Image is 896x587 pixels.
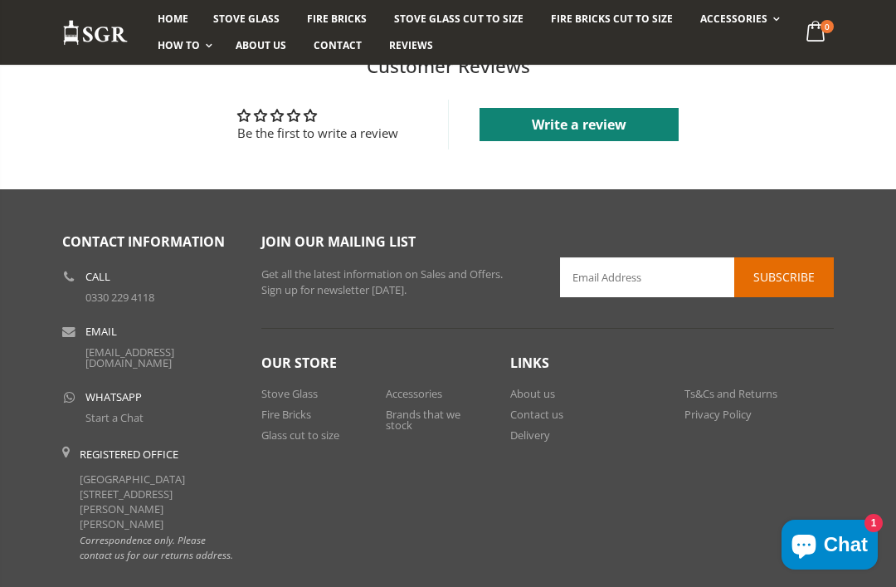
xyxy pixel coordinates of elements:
a: Fire Bricks [261,407,311,422]
b: Email [85,326,117,337]
a: Start a Chat [85,410,144,425]
span: Fire Bricks [307,12,367,26]
a: How To [145,32,221,59]
a: Contact [301,32,374,59]
em: Correspondence only. Please contact us for our returns address. [80,533,233,561]
button: Subscribe [734,257,834,297]
a: Brands that we stock [386,407,460,433]
a: About us [510,386,555,401]
a: Stove Glass [261,386,318,401]
div: Be the first to write a review [237,125,398,142]
a: Privacy Policy [684,407,752,422]
inbox-online-store-chat: Shopify online store chat [777,520,883,574]
a: Contact us [510,407,563,422]
h2: Customer Reviews [13,53,883,80]
a: Fire Bricks Cut To Size [538,6,685,32]
img: Stove Glass Replacement [62,19,129,46]
a: Write a review [480,108,679,141]
span: Accessories [700,12,767,26]
a: About us [223,32,299,59]
a: Home [145,6,201,32]
span: Fire Bricks Cut To Size [551,12,673,26]
a: Reviews [377,32,446,59]
a: [EMAIL_ADDRESS][DOMAIN_NAME] [85,345,174,370]
span: Links [510,354,549,372]
span: Home [158,12,188,26]
a: Fire Bricks [295,6,379,32]
a: Ts&Cs and Returns [684,386,777,401]
span: 0 [821,20,834,33]
span: Reviews [389,38,433,52]
input: Email Address [560,257,834,297]
b: Registered Office [80,447,178,462]
div: [GEOGRAPHIC_DATA] [STREET_ADDRESS][PERSON_NAME][PERSON_NAME] [80,447,236,562]
b: WhatsApp [85,392,142,403]
span: Contact [314,38,362,52]
a: 0330 229 4118 [85,290,154,305]
b: Call [85,271,110,282]
span: How To [158,38,200,52]
a: Accessories [688,6,788,32]
a: Glass cut to size [261,428,339,443]
span: Stove Glass Cut To Size [394,12,523,26]
a: Stove Glass [201,6,292,32]
span: About us [236,38,286,52]
a: Delivery [510,428,550,443]
a: Accessories [386,386,442,401]
span: Our Store [261,354,337,372]
span: Contact Information [62,232,225,251]
span: Join our mailing list [261,232,416,251]
span: Stove Glass [213,12,280,26]
a: 0 [800,17,834,49]
a: Stove Glass Cut To Size [382,6,535,32]
p: Get all the latest information on Sales and Offers. Sign up for newsletter [DATE]. [261,267,535,299]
